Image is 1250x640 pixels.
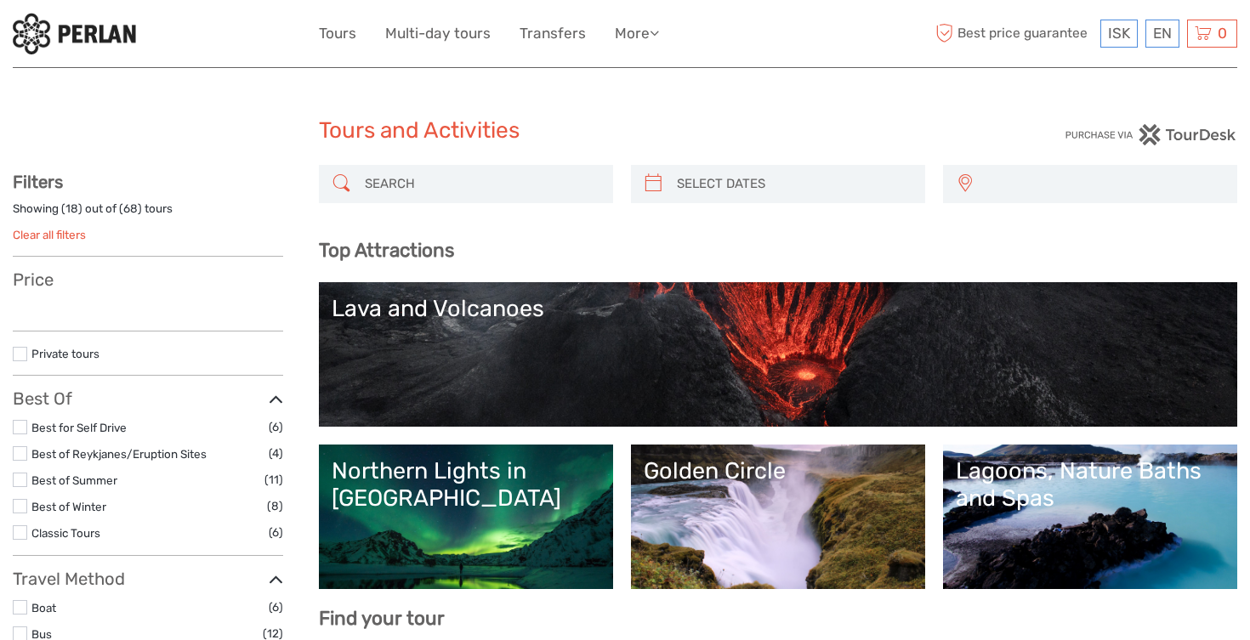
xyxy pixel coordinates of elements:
a: Best of Summer [31,473,117,487]
a: Lagoons, Nature Baths and Spas [956,457,1224,576]
a: Classic Tours [31,526,100,540]
span: Best price guarantee [931,20,1096,48]
span: (6) [269,523,283,542]
input: SEARCH [358,169,605,199]
b: Top Attractions [319,239,454,262]
div: EN [1145,20,1179,48]
span: 0 [1215,25,1230,42]
a: Tours [319,21,356,46]
a: Golden Circle [644,457,912,576]
a: More [615,21,659,46]
div: Showing ( ) out of ( ) tours [13,201,283,227]
a: Northern Lights in [GEOGRAPHIC_DATA] [332,457,600,576]
h3: Best Of [13,388,283,409]
a: Boat [31,601,56,615]
h3: Travel Method [13,569,283,589]
a: Transfers [520,21,586,46]
div: Golden Circle [644,457,912,484]
a: Private tours [31,347,99,360]
a: Multi-day tours [385,21,491,46]
b: Find your tour [319,607,445,630]
div: Northern Lights in [GEOGRAPHIC_DATA] [332,457,600,513]
a: Best of Reykjanes/Eruption Sites [31,447,207,461]
input: SELECT DATES [670,169,917,199]
span: ISK [1108,25,1130,42]
strong: Filters [13,172,63,192]
div: Lava and Volcanoes [332,295,1224,322]
h1: Tours and Activities [319,117,931,144]
span: (6) [269,417,283,437]
span: (4) [269,444,283,463]
a: Lava and Volcanoes [332,295,1224,414]
div: Lagoons, Nature Baths and Spas [956,457,1224,513]
span: (8) [267,496,283,516]
a: Clear all filters [13,228,86,241]
label: 68 [123,201,138,217]
span: (11) [264,470,283,490]
img: PurchaseViaTourDesk.png [1065,124,1237,145]
img: 288-6a22670a-0f57-43d8-a107-52fbc9b92f2c_logo_small.jpg [13,13,136,54]
h3: Price [13,269,283,290]
a: Best of Winter [31,500,106,513]
a: Best for Self Drive [31,421,127,434]
span: (6) [269,598,283,617]
label: 18 [65,201,78,217]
